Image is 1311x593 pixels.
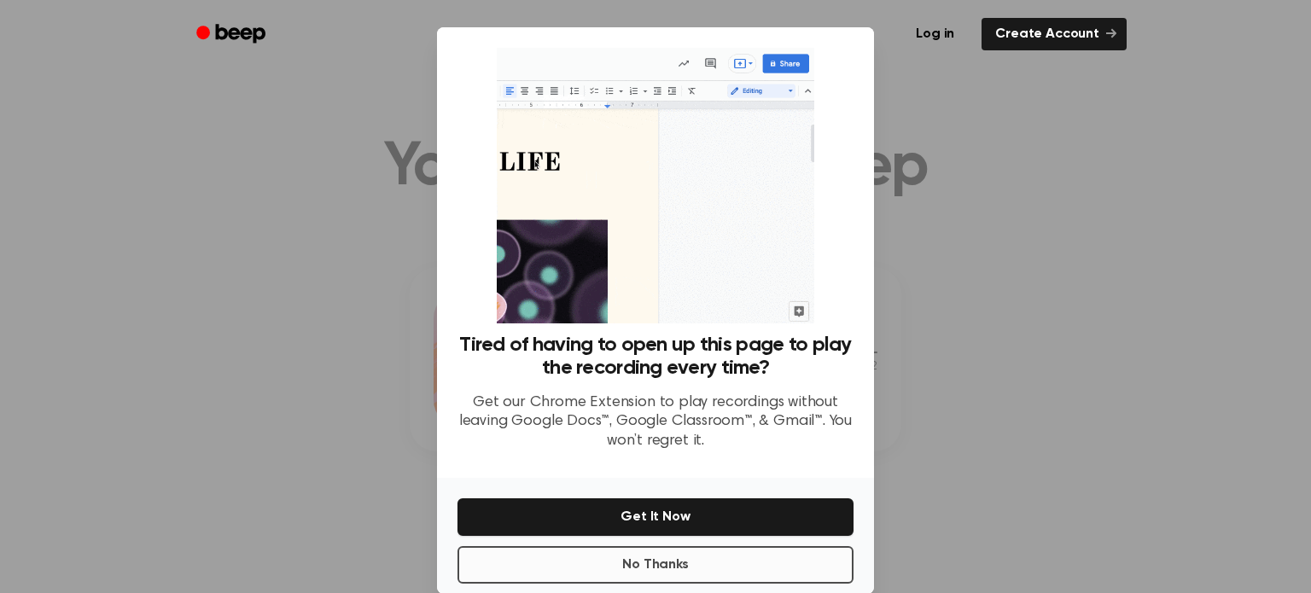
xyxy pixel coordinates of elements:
[457,393,854,451] p: Get our Chrome Extension to play recordings without leaving Google Docs™, Google Classroom™, & Gm...
[457,334,854,380] h3: Tired of having to open up this page to play the recording every time?
[457,498,854,536] button: Get It Now
[899,15,971,54] a: Log in
[457,546,854,584] button: No Thanks
[184,18,281,51] a: Beep
[982,18,1127,50] a: Create Account
[497,48,813,323] img: Beep extension in action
